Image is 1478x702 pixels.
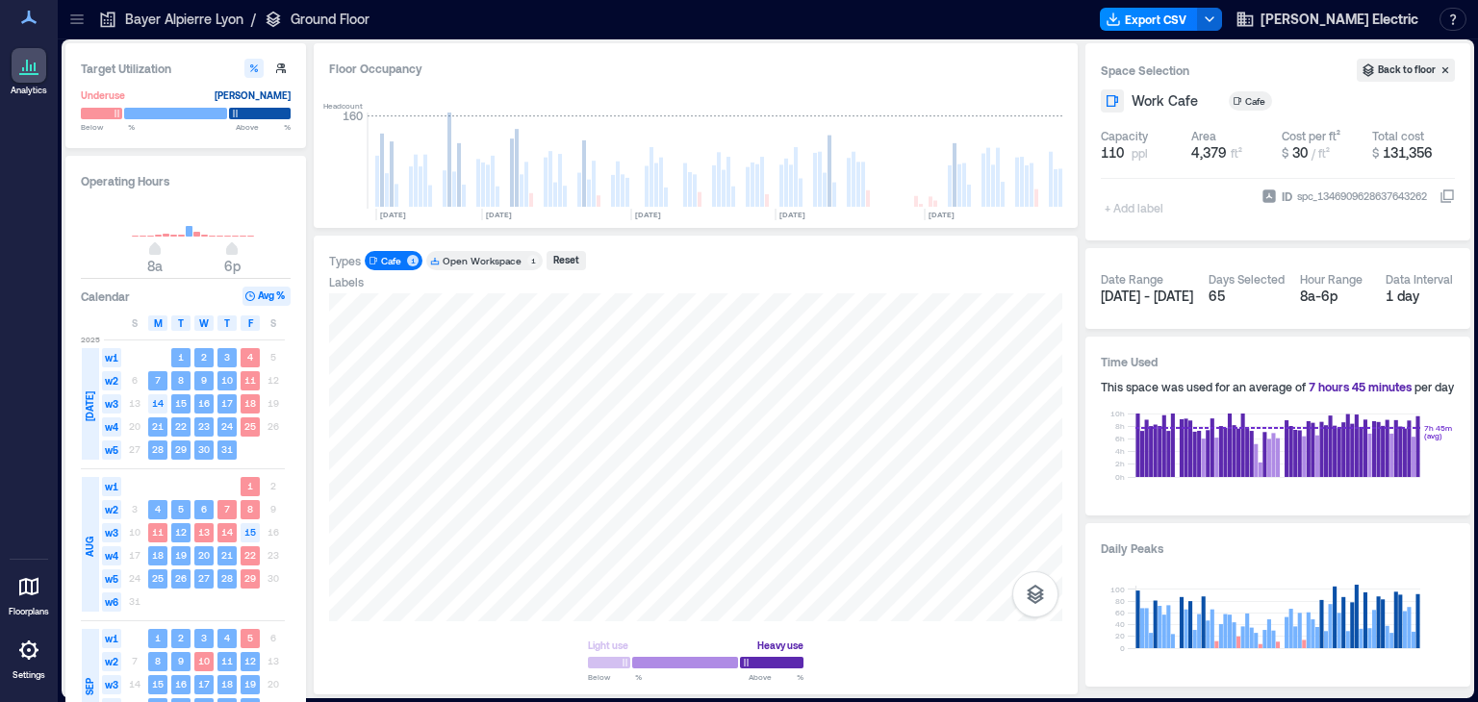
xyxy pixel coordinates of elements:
a: Analytics [5,42,53,102]
span: T [224,315,230,331]
text: 24 [221,420,233,432]
text: 28 [152,443,164,455]
text: 30 [198,443,210,455]
span: w1 [102,348,121,367]
h3: Time Used [1101,352,1455,371]
span: w5 [102,569,121,589]
span: w3 [102,523,121,542]
text: 18 [221,678,233,689]
span: w6 [102,592,121,612]
span: + Add label [1101,194,1171,221]
text: 7 [224,503,230,514]
h3: Target Utilization [81,59,291,78]
span: Below % [588,671,642,683]
tspan: 100 [1110,585,1125,594]
span: 6p [224,258,241,274]
h3: Daily Peaks [1101,539,1455,558]
span: 4,379 [1191,144,1227,161]
div: Cafe [381,254,401,267]
text: [DATE] [486,210,512,219]
tspan: 80 [1115,596,1125,606]
div: Heavy use [757,636,803,655]
text: 17 [198,678,210,689]
text: 1 [247,480,253,491]
text: 27 [198,572,210,584]
span: S [132,315,138,331]
text: 11 [152,526,164,538]
text: 3 [201,632,207,643]
span: ppl [1132,145,1148,161]
tspan: 8h [1115,421,1125,431]
div: spc_1346909628637643262 [1295,187,1429,206]
tspan: 0h [1115,472,1125,482]
button: Avg % [242,287,291,306]
p: Settings [13,669,45,681]
text: 9 [201,374,207,386]
text: 15 [175,397,187,409]
span: T [178,315,184,331]
text: 5 [178,503,184,514]
text: 17 [221,397,233,409]
span: [DATE] [82,391,97,421]
p: Bayer Alpierre Lyon [125,10,243,29]
text: 21 [152,420,164,432]
text: 16 [175,678,187,689]
text: 25 [152,572,164,584]
span: 30 [1292,144,1308,161]
span: Above % [236,121,291,133]
div: Cafe [1245,94,1268,108]
span: 110 [1101,143,1124,163]
span: w5 [102,440,121,460]
button: [PERSON_NAME] Electric [1230,4,1424,35]
span: / ft² [1312,146,1330,160]
tspan: 60 [1115,608,1125,617]
text: 7 [155,374,161,386]
text: 1 [178,351,184,363]
div: This space was used for an average of per day [1101,379,1455,394]
div: Labels [329,274,364,289]
text: 18 [152,549,164,561]
text: 20 [198,549,210,561]
span: ft² [1231,146,1242,160]
span: W [199,315,209,331]
div: Floor Occupancy [329,59,1062,78]
span: w2 [102,371,121,390]
text: [DATE] [380,210,406,219]
span: $ [1282,146,1288,160]
span: w3 [102,394,121,414]
text: 19 [175,549,187,561]
button: Reset [547,251,586,270]
text: [DATE] [929,210,955,219]
div: Types [329,253,361,268]
div: Hour Range [1300,271,1363,287]
text: 23 [198,420,210,432]
text: 21 [221,549,233,561]
span: w4 [102,546,121,565]
button: IDspc_1346909628637643262 [1440,188,1455,204]
text: 29 [244,572,256,584]
h3: Calendar [81,287,130,306]
text: 1 [155,632,161,643]
tspan: 2h [1115,459,1125,468]
text: 10 [198,655,210,666]
text: 22 [244,549,256,561]
text: 14 [152,397,164,409]
span: [PERSON_NAME] Electric [1261,10,1418,29]
text: 4 [224,632,230,643]
span: AUG [82,537,97,557]
text: 18 [244,397,256,409]
span: 2025 [81,334,100,345]
tspan: 40 [1115,619,1125,629]
span: $ [1372,146,1379,160]
text: 4 [247,351,253,363]
tspan: 4h [1115,446,1125,456]
tspan: 6h [1115,434,1125,443]
text: 2 [178,632,184,643]
text: 14 [221,526,233,538]
text: 4 [155,503,161,514]
span: w2 [102,652,121,671]
span: M [154,315,163,331]
div: Date Range [1101,271,1163,287]
div: [PERSON_NAME] [215,86,291,105]
text: [DATE] [779,210,805,219]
